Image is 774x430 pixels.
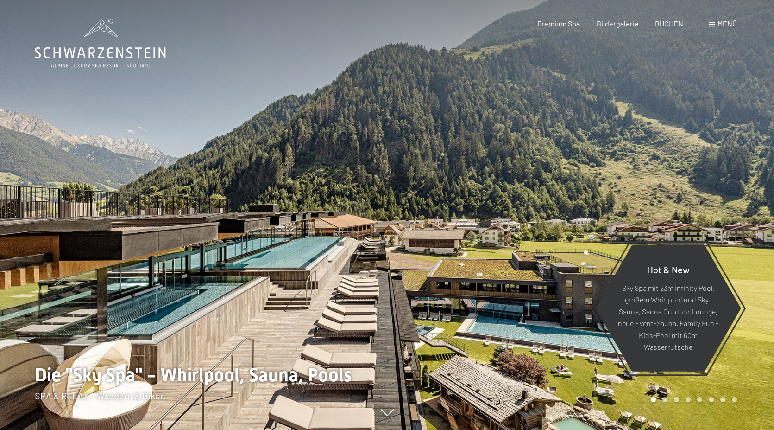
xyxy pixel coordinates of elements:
div: Carousel Page 1 (Current Slide) [651,397,656,402]
div: Carousel Pagination [648,397,737,402]
span: Hot & New [647,263,690,275]
a: BUCHEN [655,19,683,28]
span: Menü [717,19,737,28]
div: Carousel Page 4 [686,397,691,402]
div: Carousel Page 5 [697,397,702,402]
div: Carousel Page 2 [662,397,667,402]
div: Carousel Page 7 [720,397,725,402]
div: Carousel Page 3 [674,397,679,402]
a: Premium Spa [537,19,580,28]
p: Sky Spa mit 23m Infinity Pool, großem Whirlpool und Sky-Sauna, Sauna Outdoor Lounge, neue Event-S... [618,282,718,353]
a: Bildergalerie [597,19,639,28]
a: Hot & New Sky Spa mit 23m Infinity Pool, großem Whirlpool und Sky-Sauna, Sauna Outdoor Lounge, ne... [595,244,742,372]
div: Carousel Page 8 [732,397,737,402]
div: Carousel Page 6 [709,397,714,402]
